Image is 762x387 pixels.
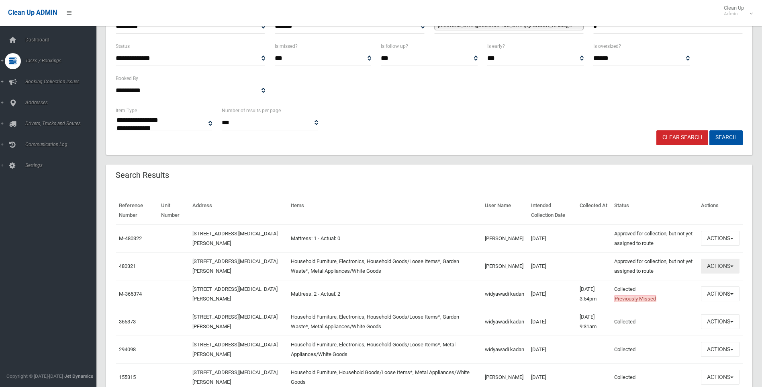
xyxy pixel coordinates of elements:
header: Search Results [106,167,179,183]
td: [PERSON_NAME] [482,224,528,253]
span: Drivers, Trucks and Routes [23,121,102,126]
td: [DATE] 3:54pm [576,280,611,308]
label: Is follow up? [381,42,408,51]
label: Is missed? [275,42,298,51]
label: Is oversized? [593,42,621,51]
strong: Jet Dynamics [64,373,93,379]
span: Dashboard [23,37,102,43]
td: [DATE] [528,252,576,280]
button: Search [709,130,743,145]
td: [DATE] [528,308,576,336]
button: Actions [701,314,740,329]
button: Actions [701,231,740,246]
span: Clean Up ADMIN [8,9,57,16]
span: Addresses [23,100,102,105]
td: Household Furniture, Electronics, Household Goods/Loose Items*, Metal Appliances/White Goods [288,336,482,363]
th: Intended Collection Date [528,197,576,224]
label: Status [116,42,130,51]
span: Communication Log [23,142,102,147]
td: [DATE] [528,280,576,308]
td: Collected [611,308,698,336]
button: Actions [701,259,740,274]
td: Approved for collection, but not yet assigned to route [611,252,698,280]
th: Actions [698,197,743,224]
a: 155315 [119,374,136,380]
td: Household Furniture, Electronics, Household Goods/Loose Items*, Garden Waste*, Metal Appliances/W... [288,308,482,336]
td: Household Furniture, Electronics, Household Goods/Loose Items*, Garden Waste*, Metal Appliances/W... [288,252,482,280]
label: Is early? [487,42,505,51]
td: [DATE] 9:31am [576,308,611,336]
th: Status [611,197,698,224]
th: Items [288,197,482,224]
a: [STREET_ADDRESS][MEDICAL_DATA][PERSON_NAME] [192,286,278,302]
span: Tasks / Bookings [23,58,102,64]
span: Previously Missed [614,295,656,302]
a: [STREET_ADDRESS][MEDICAL_DATA][PERSON_NAME] [192,231,278,246]
button: Actions [701,370,740,385]
label: Booked By [116,74,138,83]
td: widyawadi kadan [482,336,528,363]
a: [STREET_ADDRESS][MEDICAL_DATA][PERSON_NAME] [192,258,278,274]
td: Approved for collection, but not yet assigned to route [611,224,698,253]
th: Reference Number [116,197,158,224]
button: Actions [701,286,740,301]
small: Admin [724,11,744,17]
a: Clear Search [656,130,708,145]
td: Collected [611,280,698,308]
td: [PERSON_NAME] [482,252,528,280]
td: [DATE] [528,224,576,253]
span: Settings [23,163,102,168]
span: Booking Collection Issues [23,79,102,84]
td: [DATE] [528,336,576,363]
a: [STREET_ADDRESS][MEDICAL_DATA][PERSON_NAME] [192,314,278,329]
a: M-365374 [119,291,142,297]
td: widyawadi kadan [482,308,528,336]
a: 365373 [119,319,136,325]
td: Mattress: 1 - Actual: 0 [288,224,482,253]
button: Actions [701,342,740,357]
a: [STREET_ADDRESS][MEDICAL_DATA][PERSON_NAME] [192,342,278,357]
a: 294098 [119,346,136,352]
th: Address [189,197,288,224]
th: Unit Number [158,197,189,224]
th: User Name [482,197,528,224]
td: Mattress: 2 - Actual: 2 [288,280,482,308]
th: Collected At [576,197,611,224]
span: Clean Up [720,5,752,17]
a: 480321 [119,263,136,269]
a: [STREET_ADDRESS][MEDICAL_DATA][PERSON_NAME] [192,369,278,385]
span: Copyright © [DATE]-[DATE] [6,373,63,379]
label: Number of results per page [222,106,281,115]
td: Collected [611,336,698,363]
label: Item Type [116,106,137,115]
td: widyawadi kadan [482,280,528,308]
a: M-480322 [119,235,142,241]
